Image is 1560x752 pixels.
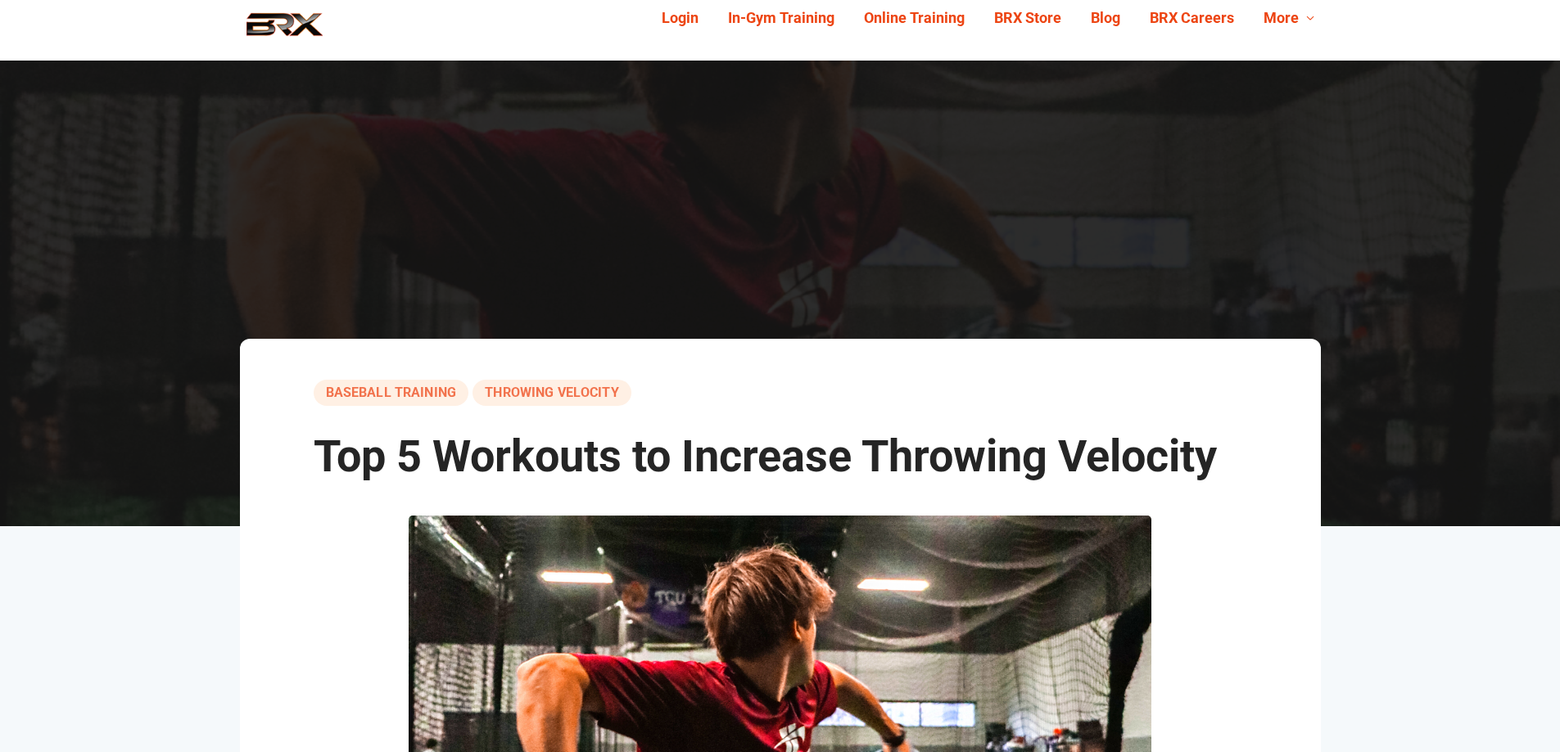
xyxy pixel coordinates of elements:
[314,380,469,406] a: baseball training
[979,6,1076,31] a: BRX Store
[713,6,849,31] a: In-Gym Training
[635,6,1329,31] div: Navigation Menu
[1249,6,1329,31] a: More
[647,6,713,31] a: Login
[849,6,979,31] a: Online Training
[473,380,631,406] a: Throwing Velocity
[314,380,1247,406] div: ,
[314,430,1217,482] span: Top 5 Workouts to Increase Throwing Velocity
[231,12,338,48] img: BRX Performance
[1135,6,1249,31] a: BRX Careers
[1076,6,1135,31] a: Blog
